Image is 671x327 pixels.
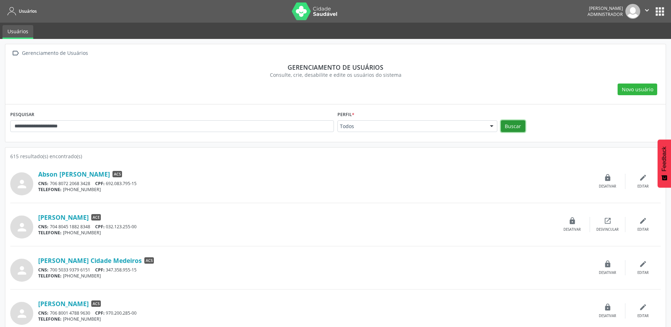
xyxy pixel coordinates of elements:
div: Desativar [599,184,616,189]
div: [PHONE_NUMBER] [38,230,555,236]
span: ACS [91,300,101,307]
span: CNS: [38,180,48,187]
span: TELEFONE: [38,230,62,236]
div: Desvincular [596,227,619,232]
span: CPF: [95,267,105,273]
div: [PERSON_NAME] [588,5,623,11]
span: Feedback [661,147,667,171]
span: ACS [112,171,122,177]
span: Usuários [19,8,37,14]
div: [PHONE_NUMBER] [38,316,590,322]
div: [PHONE_NUMBER] [38,273,590,279]
i: lock [604,174,612,182]
div: 706 8001 4788 9630 970.200.285-00 [38,310,590,316]
i: edit [639,260,647,268]
span: CNS: [38,267,48,273]
span: ACE [91,214,101,220]
span: CNS: [38,224,48,230]
i: person [16,264,28,277]
i: person [16,221,28,234]
button: Novo usuário [618,84,657,96]
div: Gerenciamento de Usuários [21,48,89,58]
div: Editar [637,227,649,232]
span: CPF: [95,224,105,230]
span: CPF: [95,310,105,316]
div: 704 8045 1882 8348 032.123.255-00 [38,224,555,230]
button: apps [654,5,666,18]
div: 706 8072 2068 3428 692.083.795-15 [38,180,590,187]
a: Abson [PERSON_NAME] [38,170,110,178]
div: 615 resultado(s) encontrado(s) [10,153,661,160]
i: person [16,307,28,320]
span: Novo usuário [622,86,653,93]
div: [PHONE_NUMBER] [38,187,590,193]
i: edit [639,174,647,182]
span: CPF: [95,180,105,187]
i:  [643,6,651,14]
i: open_in_new [604,217,612,225]
div: Desativar [599,270,616,275]
button: Feedback - Mostrar pesquisa [658,139,671,188]
span: TELEFONE: [38,273,62,279]
i: lock [604,260,612,268]
a:  Gerenciamento de Usuários [10,48,89,58]
i: lock [568,217,576,225]
div: 700 5033 9379 6151 347.358.955-15 [38,267,590,273]
div: Gerenciamento de usuários [15,63,656,71]
label: PESQUISAR [10,109,34,120]
i: edit [639,303,647,311]
button:  [640,4,654,19]
div: Editar [637,314,649,319]
a: [PERSON_NAME] Cidade Medeiros [38,257,142,264]
a: Usuários [2,25,33,39]
div: Editar [637,270,649,275]
span: ACS [144,257,154,264]
span: TELEFONE: [38,187,62,193]
span: Todos [340,123,483,130]
label: Perfil [337,109,354,120]
img: img [625,4,640,19]
i: person [16,178,28,190]
div: Desativar [599,314,616,319]
i:  [10,48,21,58]
a: [PERSON_NAME] [38,300,89,308]
span: TELEFONE: [38,316,62,322]
a: [PERSON_NAME] [38,213,89,221]
div: Consulte, crie, desabilite e edite os usuários do sistema [15,71,656,79]
button: Buscar [501,120,525,132]
i: lock [604,303,612,311]
div: Editar [637,184,649,189]
span: CNS: [38,310,48,316]
a: Usuários [5,5,37,17]
div: Desativar [563,227,581,232]
span: Administrador [588,11,623,17]
i: edit [639,217,647,225]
